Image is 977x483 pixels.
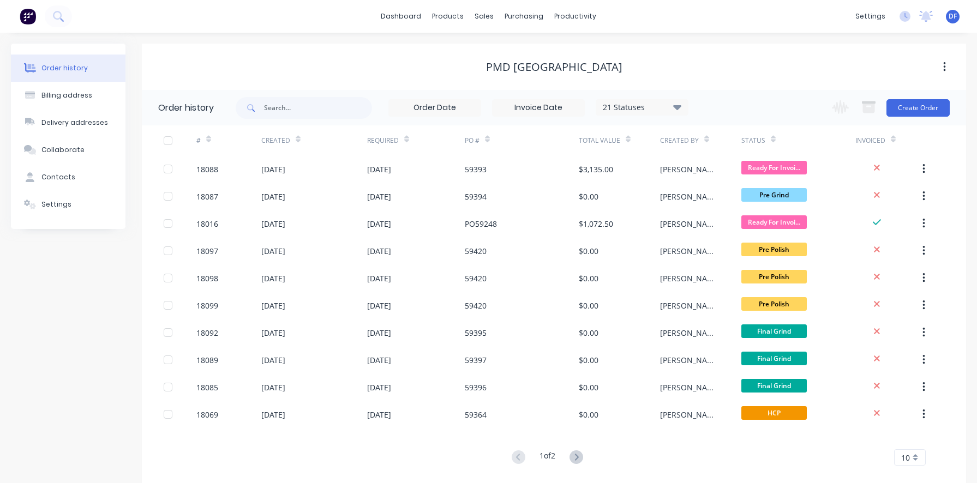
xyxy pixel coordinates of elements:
[850,8,891,25] div: settings
[660,273,720,284] div: [PERSON_NAME]
[855,125,920,155] div: Invoiced
[660,300,720,311] div: [PERSON_NAME]
[11,164,125,191] button: Contacts
[741,243,807,256] span: Pre Polish
[367,300,391,311] div: [DATE]
[660,136,699,146] div: Created By
[261,136,290,146] div: Created
[549,8,602,25] div: productivity
[367,409,391,420] div: [DATE]
[41,63,88,73] div: Order history
[261,245,285,257] div: [DATE]
[949,11,957,21] span: DF
[465,300,487,311] div: 59420
[469,8,499,25] div: sales
[741,406,807,420] span: HCP
[261,125,367,155] div: Created
[367,164,391,175] div: [DATE]
[11,55,125,82] button: Order history
[486,61,622,74] div: PMD [GEOGRAPHIC_DATA]
[579,354,598,366] div: $0.00
[741,297,807,311] span: Pre Polish
[465,354,487,366] div: 59397
[579,382,598,393] div: $0.00
[196,191,218,202] div: 18087
[741,379,807,393] span: Final Grind
[11,82,125,109] button: Billing address
[367,136,399,146] div: Required
[41,118,108,128] div: Delivery addresses
[158,101,214,114] div: Order history
[261,273,285,284] div: [DATE]
[11,109,125,136] button: Delivery addresses
[367,191,391,202] div: [DATE]
[579,191,598,202] div: $0.00
[579,245,598,257] div: $0.00
[465,191,487,202] div: 59394
[660,409,720,420] div: [PERSON_NAME]
[579,218,613,230] div: $1,072.50
[579,164,613,175] div: $3,135.00
[196,125,261,155] div: #
[741,270,807,283] span: Pre Polish
[375,8,427,25] a: dashboard
[261,191,285,202] div: [DATE]
[367,382,391,393] div: [DATE]
[741,136,765,146] div: Status
[196,300,218,311] div: 18099
[367,273,391,284] div: [DATE]
[367,327,391,339] div: [DATE]
[196,273,218,284] div: 18098
[741,324,807,338] span: Final Grind
[367,125,465,155] div: Required
[660,245,720,257] div: [PERSON_NAME]
[465,382,487,393] div: 59396
[465,164,487,175] div: 59393
[367,245,391,257] div: [DATE]
[579,136,620,146] div: Total Value
[261,354,285,366] div: [DATE]
[579,300,598,311] div: $0.00
[41,90,92,100] div: Billing address
[660,382,720,393] div: [PERSON_NAME]
[41,145,85,155] div: Collaborate
[741,161,807,174] span: Ready For Invoi...
[196,136,201,146] div: #
[261,409,285,420] div: [DATE]
[465,218,497,230] div: PO59248
[261,300,285,311] div: [DATE]
[741,125,855,155] div: Status
[465,245,487,257] div: 59420
[499,8,549,25] div: purchasing
[660,125,741,155] div: Created By
[741,352,807,365] span: Final Grind
[367,218,391,230] div: [DATE]
[660,218,720,230] div: [PERSON_NAME]
[540,450,555,466] div: 1 of 2
[196,382,218,393] div: 18085
[465,136,479,146] div: PO #
[41,200,71,209] div: Settings
[855,136,885,146] div: Invoiced
[596,101,688,113] div: 21 Statuses
[660,354,720,366] div: [PERSON_NAME]
[196,327,218,339] div: 18092
[196,245,218,257] div: 18097
[261,218,285,230] div: [DATE]
[465,273,487,284] div: 59420
[11,191,125,218] button: Settings
[660,164,720,175] div: [PERSON_NAME]
[465,327,487,339] div: 59395
[11,136,125,164] button: Collaborate
[886,99,950,117] button: Create Order
[196,409,218,420] div: 18069
[579,273,598,284] div: $0.00
[264,97,372,119] input: Search...
[427,8,469,25] div: products
[660,191,720,202] div: [PERSON_NAME]
[579,327,598,339] div: $0.00
[261,327,285,339] div: [DATE]
[389,100,481,116] input: Order Date
[660,327,720,339] div: [PERSON_NAME]
[465,409,487,420] div: 59364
